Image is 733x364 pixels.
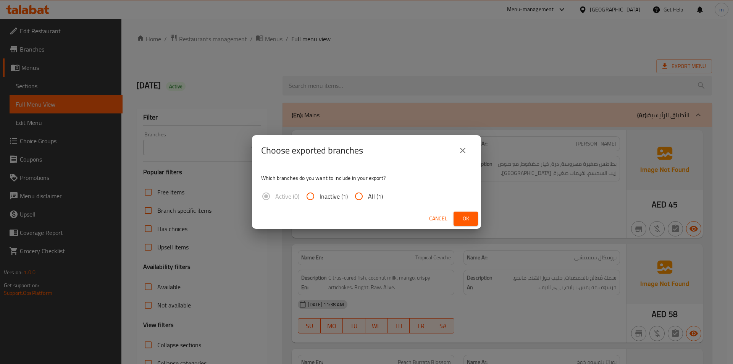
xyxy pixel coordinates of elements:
[368,192,383,201] span: All (1)
[426,212,450,226] button: Cancel
[454,141,472,160] button: close
[429,214,447,223] span: Cancel
[261,174,472,182] p: Which branches do you want to include in your export?
[320,192,348,201] span: Inactive (1)
[454,212,478,226] button: Ok
[460,214,472,223] span: Ok
[261,144,363,157] h2: Choose exported branches
[275,192,299,201] span: Active (0)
